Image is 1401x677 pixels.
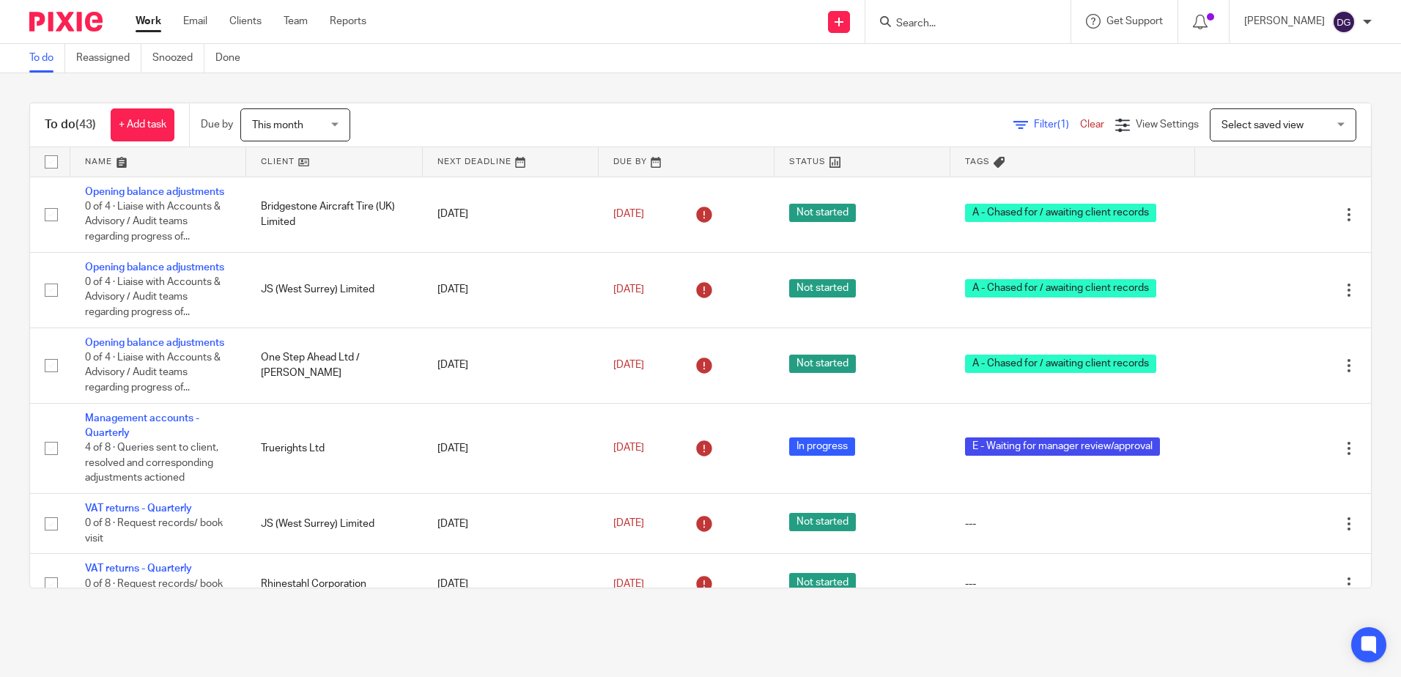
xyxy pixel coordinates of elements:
span: Not started [789,573,856,591]
td: [DATE] [423,177,599,252]
a: Reassigned [76,44,141,73]
a: Team [284,14,308,29]
span: [DATE] [613,519,644,529]
span: [DATE] [613,360,644,370]
span: [DATE] [613,209,644,219]
td: Truerights Ltd [246,403,422,493]
td: [DATE] [423,328,599,403]
span: A - Chased for / awaiting client records [965,279,1156,297]
span: Get Support [1106,16,1163,26]
a: Work [136,14,161,29]
span: Tags [965,158,990,166]
span: 0 of 4 · Liaise with Accounts & Advisory / Audit teams regarding progress of... [85,201,221,242]
td: [DATE] [423,554,599,614]
img: Pixie [29,12,103,32]
span: Not started [789,279,856,297]
span: (1) [1057,119,1069,130]
p: Due by [201,117,233,132]
td: [DATE] [423,252,599,328]
span: A - Chased for / awaiting client records [965,355,1156,373]
span: 0 of 8 · Request records/ book visit [85,519,223,544]
span: [DATE] [613,443,644,454]
td: Bridgestone Aircraft Tire (UK) Limited [246,177,422,252]
a: Clients [229,14,262,29]
input: Search [895,18,1027,31]
a: Snoozed [152,44,204,73]
a: VAT returns - Quarterly [85,503,192,514]
span: Not started [789,513,856,531]
a: Reports [330,14,366,29]
span: E - Waiting for manager review/approval [965,437,1160,456]
div: --- [965,577,1180,591]
a: Opening balance adjustments [85,262,224,273]
span: Select saved view [1221,120,1304,130]
a: To do [29,44,65,73]
span: (43) [75,119,96,130]
a: Clear [1080,119,1104,130]
a: + Add task [111,108,174,141]
span: In progress [789,437,855,456]
td: JS (West Surrey) Limited [246,494,422,554]
span: A - Chased for / awaiting client records [965,204,1156,222]
span: View Settings [1136,119,1199,130]
a: VAT returns - Quarterly [85,563,192,574]
td: One Step Ahead Ltd / [PERSON_NAME] [246,328,422,403]
td: Rhinestahl Corporation [246,554,422,614]
span: 4 of 8 · Queries sent to client, resolved and corresponding adjustments actioned [85,443,218,484]
span: This month [252,120,303,130]
a: Opening balance adjustments [85,338,224,348]
a: Management accounts - Quarterly [85,413,199,438]
img: svg%3E [1332,10,1356,34]
a: Email [183,14,207,29]
span: [DATE] [613,579,644,589]
span: Not started [789,204,856,222]
span: 0 of 4 · Liaise with Accounts & Advisory / Audit teams regarding progress of... [85,277,221,317]
div: --- [965,517,1180,531]
td: JS (West Surrey) Limited [246,252,422,328]
td: [DATE] [423,403,599,493]
span: Not started [789,355,856,373]
span: 0 of 4 · Liaise with Accounts & Advisory / Audit teams regarding progress of... [85,352,221,393]
a: Opening balance adjustments [85,187,224,197]
span: Filter [1034,119,1080,130]
h1: To do [45,117,96,133]
span: 0 of 8 · Request records/ book visit [85,579,223,604]
span: [DATE] [613,284,644,295]
a: Done [215,44,251,73]
td: [DATE] [423,494,599,554]
p: [PERSON_NAME] [1244,14,1325,29]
